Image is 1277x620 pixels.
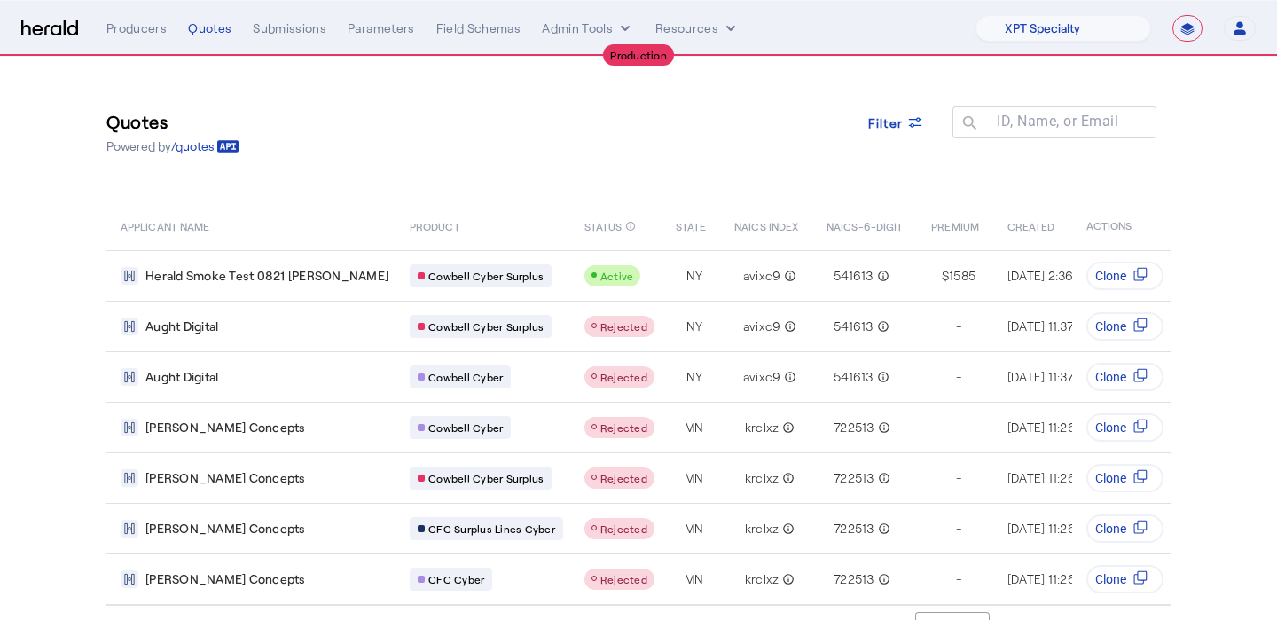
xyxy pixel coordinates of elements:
[600,573,647,585] span: Rejected
[854,106,939,138] button: Filter
[106,20,167,37] div: Producers
[1086,464,1163,492] button: Clone
[956,419,961,436] span: -
[780,267,796,285] mat-icon: info_outline
[874,267,889,285] mat-icon: info_outline
[436,20,521,37] div: Field Schemas
[685,419,704,436] span: MN
[600,472,647,484] span: Rejected
[874,419,890,436] mat-icon: info_outline
[428,420,503,435] span: Cowbell Cyber
[676,216,706,234] span: STATE
[600,270,634,282] span: Active
[1086,413,1163,442] button: Clone
[931,216,979,234] span: PREMIUM
[1007,216,1055,234] span: CREATED
[1095,520,1126,538] span: Clone
[745,570,780,588] span: krclxz
[428,319,544,334] span: Cowbell Cyber Surplus
[743,368,781,386] span: avixc9
[1007,318,1095,334] span: [DATE] 11:37 AM
[686,267,703,285] span: NY
[686,318,703,335] span: NY
[745,469,780,487] span: krclxz
[145,318,218,335] span: Aught Digital
[1095,267,1126,285] span: Clone
[1007,420,1097,435] span: [DATE] 11:26 AM
[600,421,647,434] span: Rejected
[253,20,326,37] div: Submissions
[1086,514,1163,543] button: Clone
[1072,200,1171,250] th: ACTIONS
[1007,268,1094,283] span: [DATE] 2:36 PM
[145,267,388,285] span: Herald Smoke Test 0821 [PERSON_NAME]
[600,371,647,383] span: Rejected
[779,520,795,538] mat-icon: info_outline
[874,520,890,538] mat-icon: info_outline
[145,520,306,538] span: [PERSON_NAME] Concepts
[834,570,874,588] span: 722513
[779,419,795,436] mat-icon: info_outline
[106,137,239,155] p: Powered by
[348,20,415,37] div: Parameters
[734,216,798,234] span: NAICS INDEX
[874,570,890,588] mat-icon: info_outline
[1007,571,1097,586] span: [DATE] 11:26 AM
[600,522,647,535] span: Rejected
[428,471,544,485] span: Cowbell Cyber Surplus
[686,368,703,386] span: NY
[1086,262,1163,290] button: Clone
[952,114,983,136] mat-icon: search
[1095,469,1126,487] span: Clone
[868,114,904,132] span: Filter
[171,137,239,155] a: /quotes
[834,469,874,487] span: 722513
[428,269,544,283] span: Cowbell Cyber Surplus
[780,318,796,335] mat-icon: info_outline
[743,267,781,285] span: avixc9
[603,44,674,66] div: Production
[1007,521,1097,536] span: [DATE] 11:26 AM
[874,368,889,386] mat-icon: info_outline
[121,216,209,234] span: APPLICANT NAME
[1086,565,1163,593] button: Clone
[1095,419,1126,436] span: Clone
[106,109,239,134] h3: Quotes
[779,469,795,487] mat-icon: info_outline
[685,520,704,538] span: MN
[1086,312,1163,341] button: Clone
[1007,470,1097,485] span: [DATE] 11:26 AM
[188,20,231,37] div: Quotes
[625,216,636,236] mat-icon: info_outline
[410,216,460,234] span: PRODUCT
[834,267,874,285] span: 541613
[745,419,780,436] span: krclxz
[745,520,780,538] span: krclxz
[428,522,555,536] span: CFC Surplus Lines Cyber
[1007,369,1095,384] span: [DATE] 11:37 AM
[1095,570,1126,588] span: Clone
[145,368,218,386] span: Aught Digital
[1095,318,1126,335] span: Clone
[827,216,903,234] span: NAICS-6-DIGIT
[834,520,874,538] span: 722513
[834,419,874,436] span: 722513
[834,368,874,386] span: 541613
[942,267,949,285] span: $
[956,469,961,487] span: -
[874,318,889,335] mat-icon: info_outline
[428,370,503,384] span: Cowbell Cyber
[685,570,704,588] span: MN
[956,520,961,538] span: -
[834,318,874,335] span: 541613
[956,318,961,335] span: -
[949,267,975,285] span: 1585
[21,20,78,37] img: Herald Logo
[743,318,781,335] span: avixc9
[997,113,1118,129] mat-label: ID, Name, or Email
[600,320,647,333] span: Rejected
[956,570,961,588] span: -
[542,20,634,37] button: internal dropdown menu
[145,570,306,588] span: [PERSON_NAME] Concepts
[145,469,306,487] span: [PERSON_NAME] Concepts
